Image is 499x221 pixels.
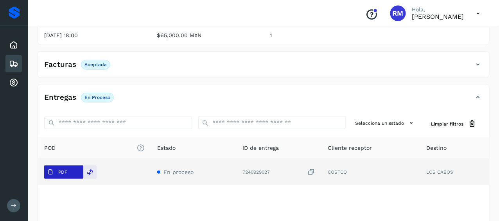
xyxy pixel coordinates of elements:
[38,58,489,77] div: FacturasAceptada
[44,144,145,152] span: POD
[242,168,315,176] div: 7240929027
[157,144,176,152] span: Estado
[420,159,489,185] td: LOS CABOS
[163,169,194,175] span: En proceso
[321,159,420,185] td: COSTCO
[157,32,258,39] p: $65,000.00 MXN
[5,74,22,91] div: Cuentas por cobrar
[83,165,97,179] div: Reemplazar POD
[242,144,279,152] span: ID de entrega
[412,13,464,20] p: RICARDO MONTEMAYOR
[352,117,419,129] button: Selecciona un estado
[44,60,76,69] h4: Facturas
[5,55,22,72] div: Embarques
[58,169,67,175] p: PDF
[44,165,83,179] button: PDF
[431,120,464,128] span: Limpiar filtros
[5,36,22,54] div: Inicio
[84,95,110,100] p: En proceso
[270,32,370,39] p: 1
[425,117,483,131] button: Limpiar filtros
[328,144,372,152] span: Cliente receptor
[84,62,107,67] p: Aceptada
[44,93,76,102] h4: Entregas
[412,6,464,13] p: Hola,
[38,91,489,110] div: EntregasEn proceso
[427,144,447,152] span: Destino
[44,32,145,39] p: [DATE] 18:00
